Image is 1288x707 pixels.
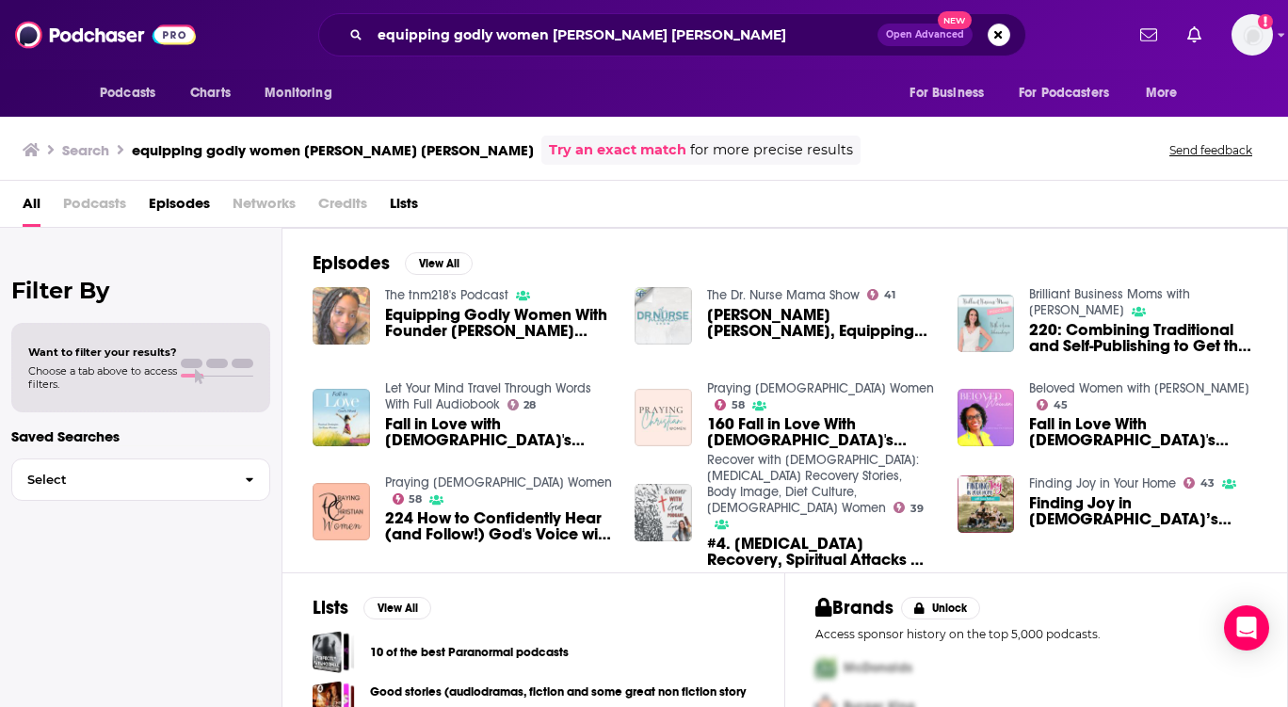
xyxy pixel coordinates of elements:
[385,416,613,448] span: Fall in Love with [DEMOGRAPHIC_DATA]'s Word: Practical Strategies for Busy Women Audiobook by [PE...
[635,287,692,345] img: Brittany Ann, Equipping Godly Women
[318,188,367,227] span: Credits
[958,295,1015,352] img: 220: Combining Traditional and Self-Publishing to Get the Best of Both Worlds with Brittany of Eq...
[894,502,924,513] a: 39
[11,458,270,501] button: Select
[1037,399,1068,410] a: 45
[385,380,591,412] a: Let Your Mind Travel Through Words With Full Audiobook
[707,287,860,303] a: The Dr. Nurse Mama Show
[313,389,370,446] a: Fall in Love with God's Word: Practical Strategies for Busy Women Audiobook by Brittany Ann
[707,307,935,339] span: [PERSON_NAME] [PERSON_NAME], Equipping Godly Women
[87,75,180,111] button: open menu
[707,536,935,568] a: #4. Anorexia Recovery, Spiritual Attacks & Building Positive Body Image in Your Children with Bri...
[1200,479,1215,488] span: 43
[635,389,692,446] img: 160 Fall in Love With God's Word with Brittany Ann
[707,416,935,448] a: 160 Fall in Love With God's Word with Brittany Ann
[385,474,612,490] a: Praying Christian Women
[63,188,126,227] span: Podcasts
[313,596,348,619] h2: Lists
[409,495,422,504] span: 58
[385,416,613,448] a: Fall in Love with God's Word: Practical Strategies for Busy Women Audiobook by Brittany Ann
[896,75,1007,111] button: open menu
[1232,14,1273,56] button: Show profile menu
[100,80,155,106] span: Podcasts
[715,399,745,410] a: 58
[393,493,423,505] a: 58
[1232,14,1273,56] img: User Profile
[385,510,613,542] a: 224 How to Confidently Hear (and Follow!) God's Voice with Brittany Ann
[523,401,536,410] span: 28
[233,188,296,227] span: Networks
[190,80,231,106] span: Charts
[1232,14,1273,56] span: Logged in as Andrea1206
[1029,322,1257,354] span: 220: Combining Traditional and Self-Publishing to Get the Best of Both Worlds with [PERSON_NAME] ...
[1029,495,1257,527] a: Finding Joy in God’s Word with Brittany Ann (Everyday Faithfulness) – Episode 21
[385,510,613,542] span: 224 How to Confidently Hear (and Follow!) God's Voice with [PERSON_NAME] [PERSON_NAME]
[707,452,919,516] a: Recover with God: Eating Disorder Recovery Stories, Body Image, Diet Culture, Christian Women
[901,597,981,619] button: Unlock
[313,596,431,619] a: ListsView All
[815,627,1257,641] p: Access sponsor history on the top 5,000 podcasts.
[884,291,895,299] span: 41
[1029,475,1176,491] a: Finding Joy in Your Home
[690,139,853,161] span: for more precise results
[313,287,370,345] img: Equipping Godly Women With Founder Brittany Ann
[178,75,242,111] a: Charts
[1029,416,1257,448] span: Fall in Love With [DEMOGRAPHIC_DATA]'s Word with [PERSON_NAME] [PERSON_NAME]
[62,141,109,159] h3: Search
[149,188,210,227] a: Episodes
[28,345,177,359] span: Want to filter your results?
[385,307,613,339] span: Equipping Godly Women With Founder [PERSON_NAME] [PERSON_NAME]
[1029,495,1257,527] span: Finding Joy in [DEMOGRAPHIC_DATA]’s Word with [PERSON_NAME] [PERSON_NAME] (Everyday Faithfulness)...
[313,631,355,673] a: 10 of the best Paranormal podcasts
[363,597,431,619] button: View All
[318,13,1026,56] div: Search podcasts, credits, & more...
[15,17,196,53] img: Podchaser - Follow, Share and Rate Podcasts
[867,289,895,300] a: 41
[808,649,844,687] img: First Pro Logo
[507,399,537,410] a: 28
[732,401,745,410] span: 58
[265,80,331,106] span: Monitoring
[1133,19,1165,51] a: Show notifications dropdown
[1164,142,1258,158] button: Send feedback
[132,141,534,159] h3: equipping godly women [PERSON_NAME] [PERSON_NAME]
[958,389,1015,446] img: Fall in Love With God's Word with Brittany Ann
[1180,19,1209,51] a: Show notifications dropdown
[1183,477,1215,489] a: 43
[549,139,686,161] a: Try an exact match
[1146,80,1178,106] span: More
[1029,286,1190,318] a: Brilliant Business Moms with Beth Anne Schwamberger
[1019,80,1109,106] span: For Podcasters
[370,642,569,663] a: 10 of the best Paranormal podcasts
[23,188,40,227] a: All
[1029,380,1249,396] a: Beloved Women with Christina Patterson
[390,188,418,227] a: Lists
[1006,75,1136,111] button: open menu
[28,364,177,391] span: Choose a tab above to access filters.
[313,251,390,275] h2: Episodes
[910,80,984,106] span: For Business
[405,252,473,275] button: View All
[958,475,1015,533] img: Finding Joy in God’s Word with Brittany Ann (Everyday Faithfulness) – Episode 21
[385,287,508,303] a: The tnm218's Podcast
[707,380,934,396] a: Praying Christian Women
[11,277,270,304] h2: Filter By
[370,20,877,50] input: Search podcasts, credits, & more...
[1029,416,1257,448] a: Fall in Love With God's Word with Brittany Ann
[385,307,613,339] a: Equipping Godly Women With Founder Brittany Ann
[886,30,964,40] span: Open Advanced
[313,483,370,540] img: 224 How to Confidently Hear (and Follow!) God's Voice with Brittany Ann
[11,427,270,445] p: Saved Searches
[635,484,692,541] img: #4. Anorexia Recovery, Spiritual Attacks & Building Positive Body Image in Your Children with Bri...
[815,596,894,619] h2: Brands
